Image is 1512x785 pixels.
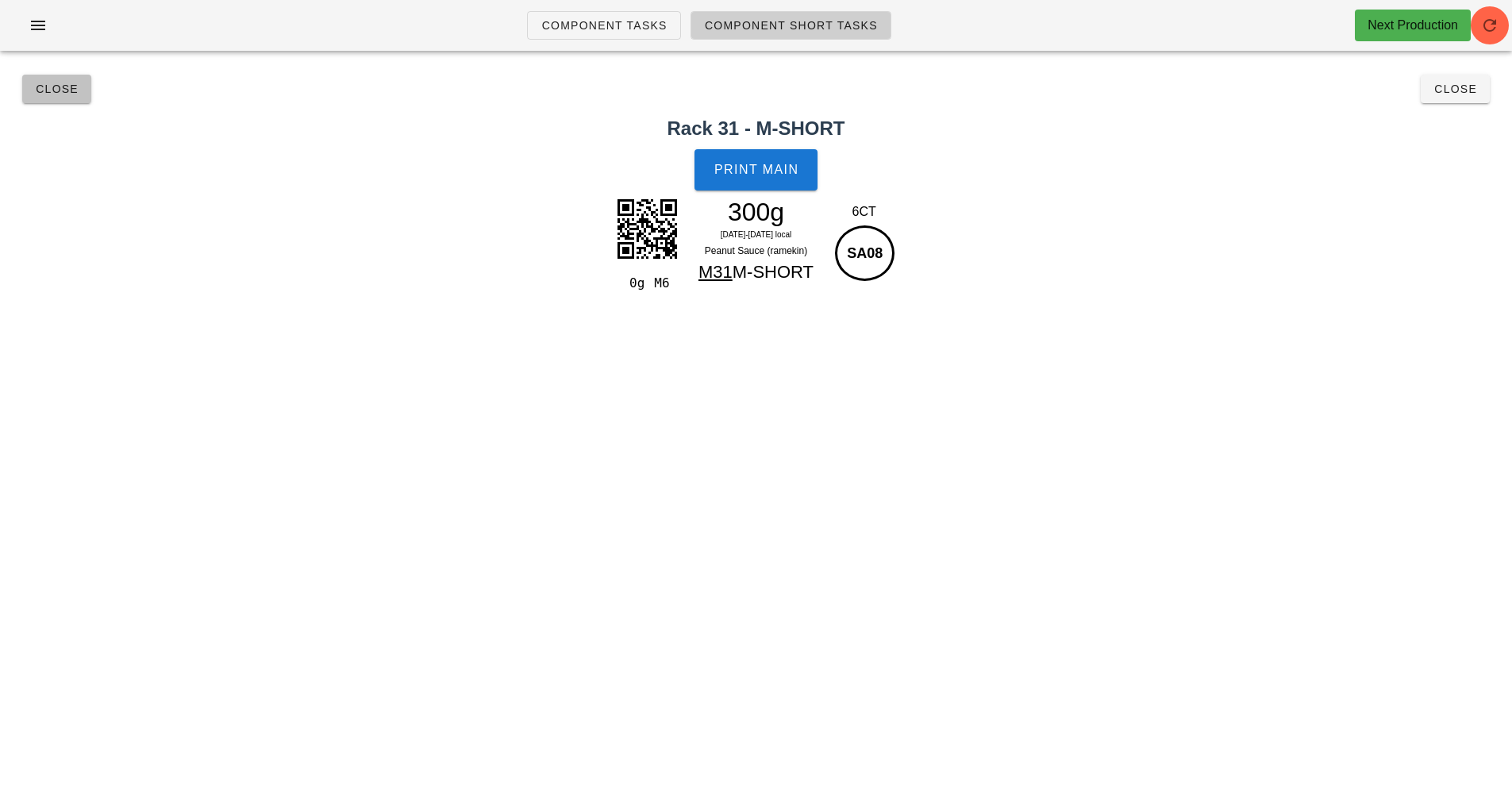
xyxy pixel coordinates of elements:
button: Print Main [694,149,817,190]
div: M6 [648,273,680,294]
h2: Rack 31 - M-SHORT [10,114,1502,143]
div: 0g [615,273,648,294]
span: Close [35,83,79,95]
a: Component Tasks [527,11,680,40]
div: Next Production [1368,16,1458,35]
span: Print Main [714,163,799,177]
span: Close [1433,83,1477,95]
div: Peanut Sauce (ramekin) [687,243,825,259]
div: 300g [687,200,825,224]
div: 6CT [831,202,897,221]
button: Close [1421,75,1490,103]
span: M31 [698,262,733,282]
a: Component Short Tasks [691,11,891,40]
span: Component Short Tasks [704,19,878,32]
span: [DATE]-[DATE] local [721,230,792,239]
img: bJc8hZAm2vodCSB+2S55DyBJsfQ+FkD5slzyHkCXY+h4KIX3YLnkOIUuw9T0UQvqwXfIcQpZg63voCwypUz65+PZlAAAAAElF... [607,189,687,268]
div: SA08 [835,225,895,281]
button: Close [22,75,91,103]
span: Component Tasks [541,19,667,32]
span: M-SHORT [733,262,814,282]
